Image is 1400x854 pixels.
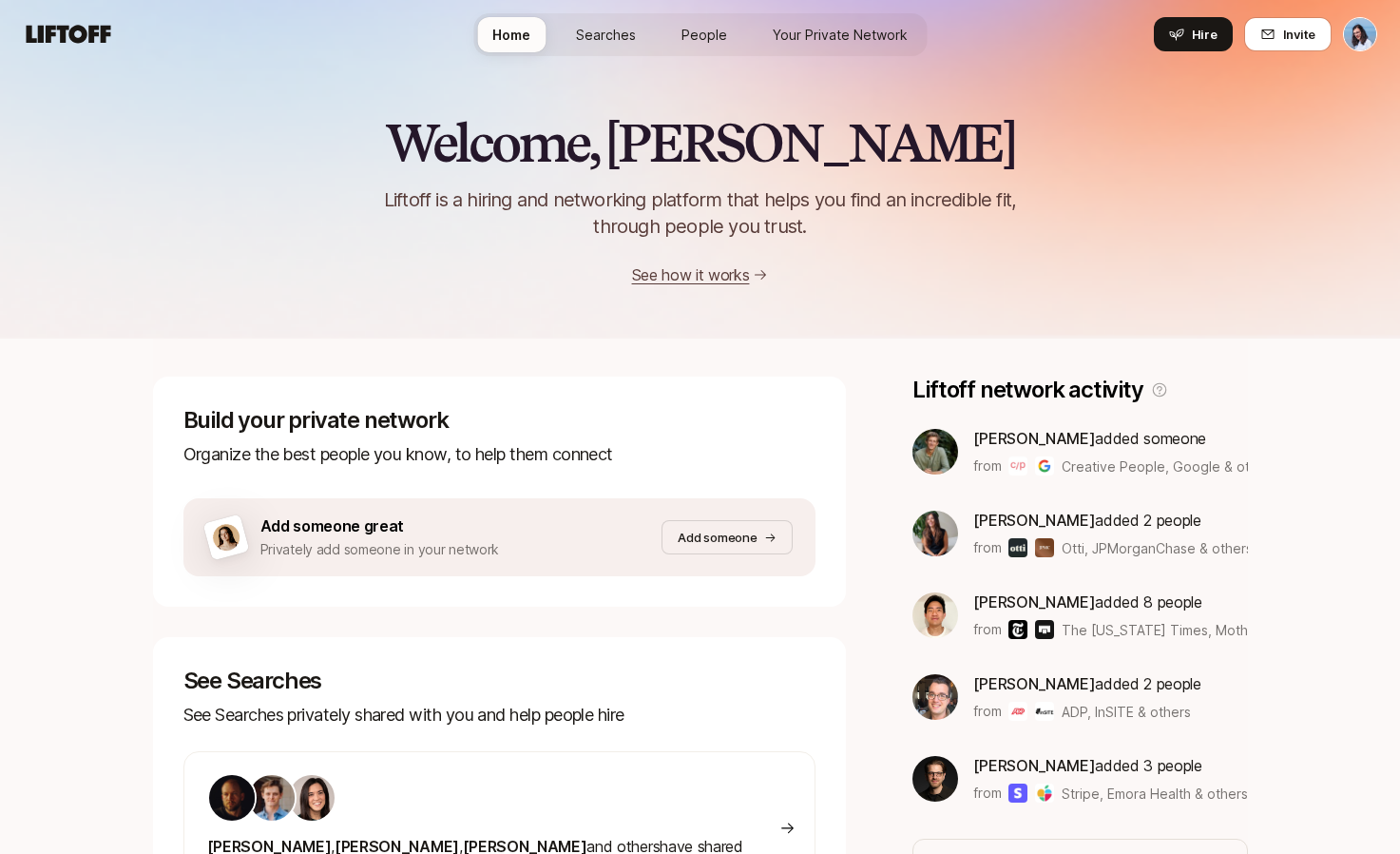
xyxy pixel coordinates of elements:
[973,590,1247,614] p: added 8 people
[492,25,530,45] span: Home
[1062,622,1344,638] span: The [US_STATE] Times, Mothership & others
[1062,456,1247,476] span: Creative People, Google & others
[666,17,742,52] a: People
[973,536,1001,559] p: from
[1008,702,1027,721] img: ADP
[973,426,1247,451] p: added someone
[632,265,750,284] a: See how it works
[1035,620,1054,639] img: Mothership
[183,668,816,694] p: See Searches
[678,528,757,547] p: Add someone
[912,429,958,475] img: 2e348a25_cdd4_49e2_8f8b_0832a7ba009a.jpg
[973,592,1095,611] span: [PERSON_NAME]
[1035,456,1054,476] img: Google
[681,25,727,45] span: People
[289,775,335,821] img: 71d7b91d_d7cb_43b4_a7ea_a9b2f2cc6e03.jpg
[912,592,958,638] img: c3894d86_b3f1_4e23_a0e4_4d923f503b0e.jpg
[973,671,1200,696] p: added 2 people
[1008,784,1027,803] img: Stripe
[360,186,1041,240] p: Liftoff is a hiring and networking platform that helps you find an incredible fit, through people...
[973,508,1247,533] p: added 2 people
[973,455,1001,477] p: from
[662,520,793,554] button: Add someone
[1062,784,1247,804] span: Stripe, Emora Health & others
[912,511,958,556] img: 33ee49e1_eec9_43f1_bb5d_6b38e313ba2b.jpg
[973,674,1095,693] span: [PERSON_NAME]
[260,514,500,538] p: Add someone great
[1062,538,1247,558] span: Otti, JPMorganChase & others
[209,521,241,553] img: woman-on-brown-bg.png
[973,618,1001,641] p: from
[1343,17,1377,51] button: Dan Tase
[1035,538,1054,557] img: JPMorganChase
[1192,25,1218,44] span: Hire
[561,17,651,52] a: Searches
[260,538,500,561] p: Privately add someone in your network
[1008,538,1027,557] img: Otti
[973,700,1001,723] p: from
[1283,25,1315,44] span: Invite
[1244,17,1332,51] button: Invite
[758,17,923,52] a: Your Private Network
[183,441,816,468] p: Organize the best people you know, to help them connect
[249,775,295,821] img: 3263d9e2_344a_4053_b33f_6d0678704667.jpg
[912,674,958,720] img: c551205c_2ef0_4c80_93eb_6f7da1791649.jpg
[576,25,636,45] span: Searches
[773,25,908,45] span: Your Private Network
[1154,17,1233,51] button: Hire
[1344,18,1376,50] img: Dan Tase
[973,782,1001,805] p: from
[477,17,546,52] a: Home
[973,753,1247,778] p: added 3 people
[1035,784,1054,803] img: Emora Health
[912,377,1142,403] p: Liftoff network activity
[209,775,255,821] img: 26d23996_e204_480d_826d_8aac4dc78fb2.jpg
[1008,456,1027,476] img: Creative People
[1008,620,1027,639] img: The New York Times
[1035,702,1054,721] img: InSITE
[1062,702,1191,722] span: ADP, InSITE & others
[183,407,816,434] p: Build your private network
[973,511,1095,530] span: [PERSON_NAME]
[183,702,816,728] p: See Searches privately shared with you and help people hire
[385,114,1015,171] h2: Welcome, [PERSON_NAME]
[973,429,1095,448] span: [PERSON_NAME]
[973,756,1095,775] span: [PERSON_NAME]
[912,756,958,802] img: ACg8ocLkLr99FhTl-kK-fHkDFhetpnfS0fTAm4rmr9-oxoZ0EDUNs14=s160-c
